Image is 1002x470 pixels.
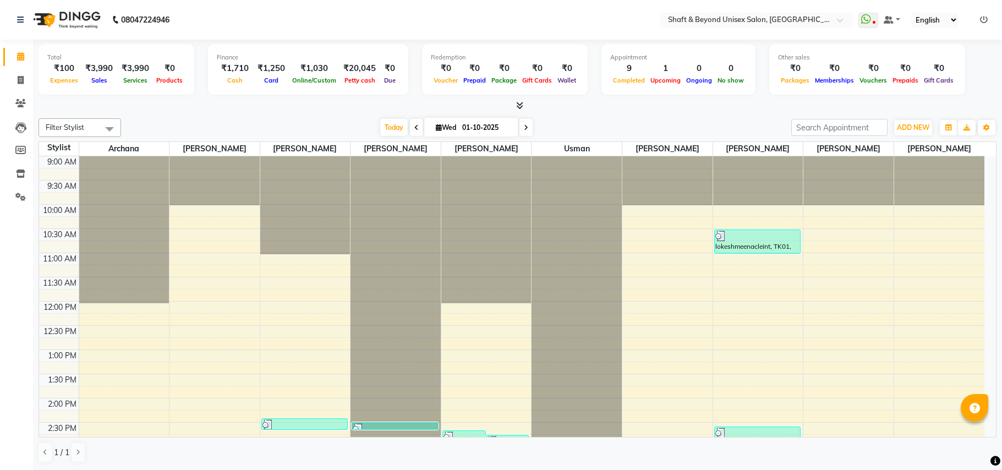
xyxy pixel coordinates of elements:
[381,76,398,84] span: Due
[352,423,438,429] div: VijayaKamble, TK03, 02:25 PM-02:35 PM, Threading Eyebrows
[262,419,348,429] div: kailash dama, TK02, 02:20 PM-02:35 PM, Threading Eyebrows & Upperlips
[648,62,683,75] div: 1
[610,53,747,62] div: Appointment
[519,62,555,75] div: ₹0
[260,142,351,156] span: [PERSON_NAME]
[610,62,648,75] div: 9
[956,426,991,459] iframe: chat widget
[79,142,169,156] span: Archana
[431,62,461,75] div: ₹0
[431,76,461,84] span: Voucher
[41,205,79,216] div: 10:00 AM
[857,62,890,75] div: ₹0
[894,120,932,135] button: ADD NEW
[715,427,801,462] div: [PERSON_NAME], TK05, 02:30 PM-03:15 PM, Coconut oil Massage , Basic Cut Men
[121,4,169,35] b: 08047224946
[41,326,79,337] div: 12:30 PM
[121,76,150,84] span: Services
[39,142,79,154] div: Stylist
[921,62,956,75] div: ₹0
[45,181,79,192] div: 9:30 AM
[897,123,929,132] span: ADD NEW
[380,119,408,136] span: Today
[812,62,857,75] div: ₹0
[46,374,79,386] div: 1:30 PM
[489,62,519,75] div: ₹0
[89,76,110,84] span: Sales
[342,76,378,84] span: Petty cash
[431,53,579,62] div: Redemption
[791,119,888,136] input: Search Appointment
[713,142,803,156] span: [PERSON_NAME]
[217,53,399,62] div: Finance
[443,431,485,466] div: VijayaKamble, TK03, 02:35 PM-03:20 PM, Advance Cut Women
[46,350,79,362] div: 1:00 PM
[46,123,84,132] span: Filter Stylist
[54,447,69,458] span: 1 / 1
[46,398,79,410] div: 2:00 PM
[46,423,79,434] div: 2:30 PM
[715,62,747,75] div: 0
[683,76,715,84] span: Ongoing
[489,76,519,84] span: Package
[169,142,260,156] span: [PERSON_NAME]
[47,76,81,84] span: Expenses
[461,76,489,84] span: Prepaid
[778,76,812,84] span: Packages
[154,62,185,75] div: ₹0
[921,76,956,84] span: Gift Cards
[441,142,532,156] span: [PERSON_NAME]
[857,76,890,84] span: Vouchers
[519,76,555,84] span: Gift Cards
[380,62,399,75] div: ₹0
[217,62,253,75] div: ₹1,710
[81,62,117,75] div: ₹3,990
[610,76,648,84] span: Completed
[532,142,622,156] span: usman
[289,62,339,75] div: ₹1,030
[555,76,579,84] span: Wallet
[47,62,81,75] div: ₹100
[154,76,185,84] span: Products
[459,119,514,136] input: 2025-10-01
[803,142,894,156] span: [PERSON_NAME]
[117,62,154,75] div: ₹3,990
[715,230,801,253] div: lokeshmeenacleint, TK01, 10:30 AM-11:00 AM, Basic Cut Men
[351,142,441,156] span: [PERSON_NAME]
[261,76,281,84] span: Card
[683,62,715,75] div: 0
[47,53,185,62] div: Total
[28,4,103,35] img: logo
[812,76,857,84] span: Memberships
[289,76,339,84] span: Online/Custom
[433,123,459,132] span: Wed
[778,62,812,75] div: ₹0
[225,76,245,84] span: Cash
[648,76,683,84] span: Upcoming
[41,253,79,265] div: 11:00 AM
[253,62,289,75] div: ₹1,250
[41,229,79,241] div: 10:30 AM
[622,142,713,156] span: [PERSON_NAME]
[461,62,489,75] div: ₹0
[555,62,579,75] div: ₹0
[41,277,79,289] div: 11:30 AM
[890,62,921,75] div: ₹0
[890,76,921,84] span: Prepaids
[41,302,79,313] div: 12:00 PM
[339,62,380,75] div: ₹20,045
[778,53,956,62] div: Other sales
[894,142,984,156] span: [PERSON_NAME]
[45,156,79,168] div: 9:00 AM
[715,76,747,84] span: No show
